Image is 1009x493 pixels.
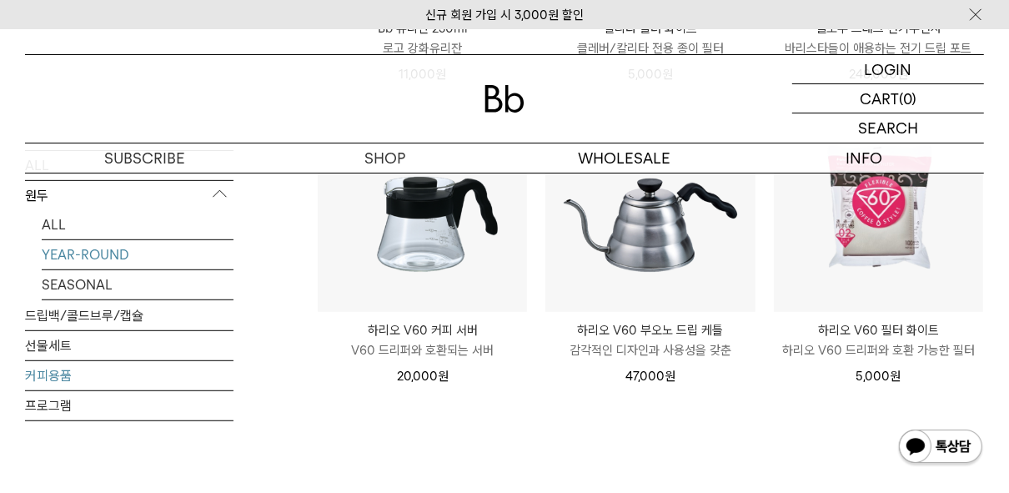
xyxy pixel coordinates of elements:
img: 하리오 V60 부오노 드립 케틀 [545,103,755,312]
a: SEASONAL [42,269,233,299]
p: V60 드리퍼와 호환되는 서버 [318,340,527,360]
a: LOGIN [792,55,984,84]
p: (0) [899,84,916,113]
span: 원 [438,369,449,384]
a: SUBSCRIBE [25,143,265,173]
a: YEAR-ROUND [42,239,233,269]
p: WHOLESALE [504,143,745,173]
span: 47,000 [625,369,675,384]
p: 하리오 V60 부오노 드립 케틀 [545,320,755,340]
span: 5,000 [856,369,901,384]
a: 선물세트 [25,330,233,360]
a: 하리오 V60 필터 화이트 하리오 V60 드리퍼와 호환 가능한 필터 [774,320,983,360]
a: 하리오 V60 부오노 드립 케틀 감각적인 디자인과 사용성을 갖춘 [545,320,755,360]
a: 하리오 V60 커피 서버 V60 드리퍼와 호환되는 서버 [318,320,527,360]
p: SEARCH [858,113,918,143]
a: 프로그램 [25,390,233,420]
p: 하리오 V60 드리퍼와 호환 가능한 필터 [774,340,983,360]
p: CART [860,84,899,113]
a: 드립백/콜드브루/캡슐 [25,300,233,330]
span: 원 [890,369,901,384]
p: LOGIN [865,55,912,83]
a: CART (0) [792,84,984,113]
p: 하리오 V60 필터 화이트 [774,320,983,340]
a: SHOP [265,143,505,173]
p: 감각적인 디자인과 사용성을 갖춘 [545,340,755,360]
img: 카카오톡 채널 1:1 채팅 버튼 [897,428,984,468]
p: 원두 [25,180,233,210]
p: INFO [745,143,985,173]
img: 하리오 V60 커피 서버 [318,103,527,312]
img: 하리오 V60 필터 화이트 [774,103,983,312]
a: ALL [42,209,233,239]
span: 원 [665,369,675,384]
span: 20,000 [397,369,449,384]
img: 로고 [484,85,525,113]
a: 신규 회원 가입 시 3,000원 할인 [425,8,584,23]
p: 하리오 V60 커피 서버 [318,320,527,340]
a: 커피용품 [25,360,233,390]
